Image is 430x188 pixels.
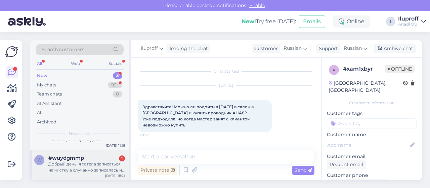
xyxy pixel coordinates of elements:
[37,109,43,116] div: All
[386,17,395,26] div: I
[108,82,122,88] div: 99+
[107,59,124,68] div: Socials
[138,82,314,88] div: [DATE]
[113,91,122,98] div: 0
[398,16,426,27] a: IluproffAnadi OÜ
[142,104,255,127] span: Здравствуйте! Можно ли подойти в [DATE] в салон в [GEOGRAPHIC_DATA] и купить проводник АНА8? Уже ...
[374,44,416,53] div: Archive chat
[299,15,325,28] button: Emails
[167,45,208,52] div: leading the chat
[327,131,417,138] p: Customer name
[138,166,177,175] div: Private note
[385,65,415,73] span: Offline
[327,110,417,117] p: Customer tags
[48,161,125,173] div: Добрый день, я хотела записаться на чистку а случайно записалась на другую процедуру [DATE] 14:30...
[327,118,417,128] input: Add a tag
[327,141,409,149] input: Add name
[119,155,125,161] div: 1
[70,59,81,68] div: Web
[36,59,43,68] div: All
[329,80,403,94] div: [GEOGRAPHIC_DATA], [GEOGRAPHIC_DATA]
[398,16,419,22] div: Iluproff
[327,160,366,169] div: Request email
[327,100,417,106] div: Customer information
[48,155,84,161] span: #wuydgmmp
[344,45,362,52] span: Russian
[333,67,335,72] span: x
[37,82,56,88] div: My chats
[141,45,158,52] span: Iluproff
[242,17,296,26] div: Try free [DATE]:
[252,45,278,52] div: Customer
[316,45,338,52] div: Support
[295,167,312,173] span: Send
[106,143,125,148] div: [DATE] 11:16
[37,157,42,162] span: w
[327,172,417,179] p: Customer phone
[333,15,370,28] div: Online
[37,100,62,107] div: AI Assistant
[69,130,90,137] span: New chats
[327,179,388,188] div: Request phone number
[284,45,302,52] span: Russian
[37,91,62,98] div: Team chats
[327,153,417,160] p: Customer email
[5,45,18,58] img: Askly Logo
[140,133,165,138] span: 20:57
[105,173,125,178] div: [DATE] 18:21
[242,18,256,25] b: New!
[138,68,314,74] div: Chat started
[247,2,267,8] span: Enable
[37,119,56,125] div: Archived
[42,46,84,53] span: Search customers
[398,22,419,27] div: Anadi OÜ
[113,72,122,79] div: 3
[37,72,47,79] div: New
[343,65,385,73] div: # xam1xbyr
